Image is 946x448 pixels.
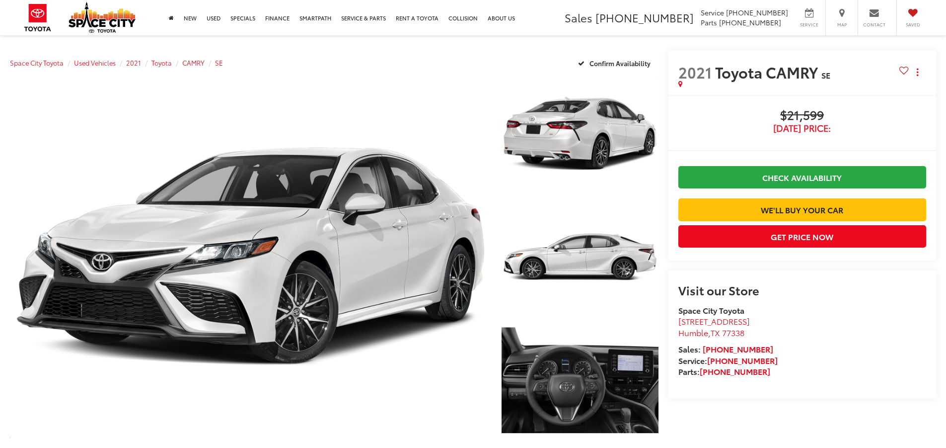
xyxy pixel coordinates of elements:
[678,343,701,355] span: Sales:
[701,7,724,17] span: Service
[678,123,926,133] span: [DATE] Price:
[863,21,885,28] span: Contact
[678,355,778,366] strong: Service:
[917,68,918,76] span: dropdown dots
[502,75,658,193] a: Expand Photo 1
[715,61,821,83] span: Toyota CAMRY
[678,327,744,338] span: ,
[215,58,223,67] a: SE
[10,58,64,67] a: Space City Toyota
[500,320,659,441] img: 2021 Toyota CAMRY SE
[182,58,205,67] a: CAMRY
[909,63,926,81] button: Actions
[798,21,820,28] span: Service
[151,58,172,67] a: Toyota
[595,9,694,25] span: [PHONE_NUMBER]
[678,198,926,221] a: We'll Buy Your Car
[707,355,778,366] a: [PHONE_NUMBER]
[74,58,116,67] a: Used Vehicles
[10,75,491,439] a: Expand Photo 0
[821,69,830,81] span: SE
[502,198,658,316] a: Expand Photo 2
[5,73,495,441] img: 2021 Toyota CAMRY SE
[703,343,773,355] a: [PHONE_NUMBER]
[726,7,788,17] span: [PHONE_NUMBER]
[678,315,750,338] a: [STREET_ADDRESS] Humble,TX 77338
[678,283,926,296] h2: Visit our Store
[678,166,926,188] a: Check Availability
[678,225,926,248] button: Get Price Now
[678,61,712,83] span: 2021
[126,58,141,67] a: 2021
[678,108,926,123] span: $21,599
[701,17,717,27] span: Parts
[700,365,770,377] a: [PHONE_NUMBER]
[500,197,659,317] img: 2021 Toyota CAMRY SE
[719,17,781,27] span: [PHONE_NUMBER]
[69,2,136,33] img: Space City Toyota
[573,54,658,72] button: Confirm Availability
[902,21,924,28] span: Saved
[500,74,659,194] img: 2021 Toyota CAMRY SE
[678,327,708,338] span: Humble
[678,315,750,327] span: [STREET_ADDRESS]
[831,21,853,28] span: Map
[711,327,720,338] span: TX
[678,304,744,316] strong: Space City Toyota
[722,327,744,338] span: 77338
[565,9,592,25] span: Sales
[502,322,658,440] a: Expand Photo 3
[678,365,770,377] strong: Parts:
[589,59,651,68] span: Confirm Availability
